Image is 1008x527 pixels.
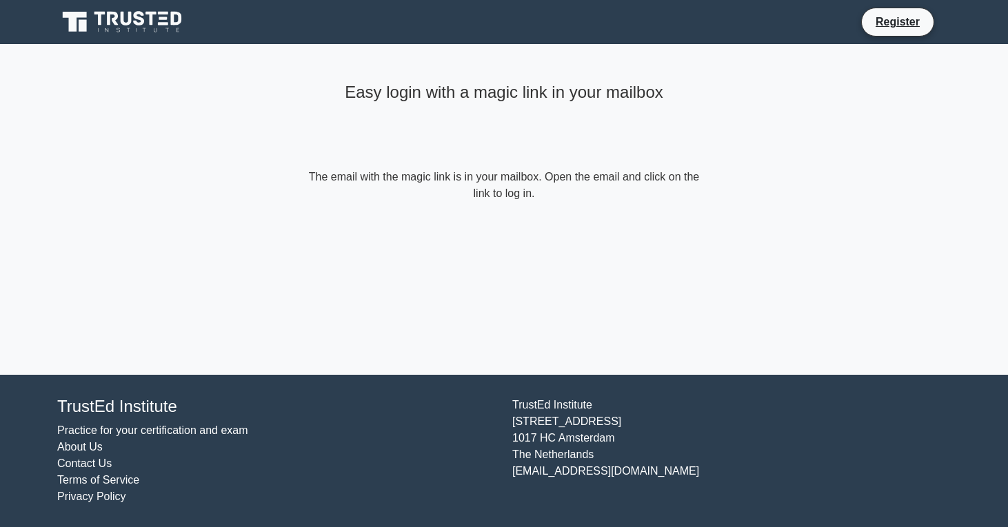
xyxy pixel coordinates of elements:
a: About Us [57,441,103,453]
a: Terms of Service [57,474,139,486]
a: Register [867,13,928,30]
div: TrustEd Institute [STREET_ADDRESS] 1017 HC Amsterdam The Netherlands [EMAIL_ADDRESS][DOMAIN_NAME] [504,397,959,505]
h4: TrustEd Institute [57,397,496,417]
a: Privacy Policy [57,490,126,502]
h4: Easy login with a magic link in your mailbox [305,83,703,103]
form: The email with the magic link is in your mailbox. Open the email and click on the link to log in. [305,169,703,202]
a: Contact Us [57,457,112,469]
a: Practice for your certification and exam [57,424,248,436]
